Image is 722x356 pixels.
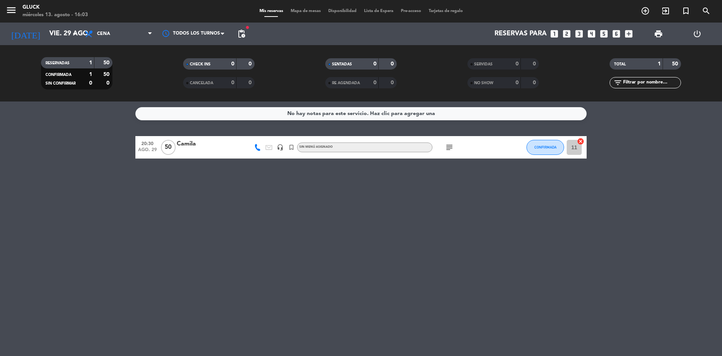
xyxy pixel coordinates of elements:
span: print [654,29,663,38]
span: Mapa de mesas [287,9,325,13]
strong: 0 [533,61,537,67]
strong: 0 [373,80,376,85]
i: headset_mic [277,144,284,151]
span: ago. 29 [138,147,157,156]
i: subject [445,143,454,152]
span: Sin menú asignado [299,145,333,148]
span: CHECK INS [190,62,211,66]
i: power_settings_new [693,29,702,38]
strong: 0 [533,80,537,85]
span: NO SHOW [474,81,493,85]
span: CONFIRMADA [534,145,557,149]
div: No hay notas para este servicio. Haz clic para agregar una [287,109,435,118]
strong: 1 [89,72,92,77]
div: GLUCK [23,4,88,11]
strong: 0 [391,80,395,85]
strong: 0 [516,61,519,67]
i: looks_one [549,29,559,39]
i: arrow_drop_down [70,29,79,38]
span: CANCELADA [190,81,213,85]
i: [DATE] [6,26,46,42]
span: SERVIDAS [474,62,493,66]
input: Filtrar por nombre... [622,79,681,87]
span: Disponibilidad [325,9,360,13]
span: TOTAL [614,62,626,66]
i: search [702,6,711,15]
button: menu [6,5,17,18]
i: looks_5 [599,29,609,39]
i: looks_3 [574,29,584,39]
span: 50 [161,140,176,155]
strong: 50 [103,72,111,77]
strong: 50 [103,60,111,65]
div: LOG OUT [678,23,716,45]
div: miércoles 13. agosto - 16:03 [23,11,88,19]
i: turned_in_not [681,6,690,15]
span: RESERVADAS [46,61,70,65]
strong: 0 [249,80,253,85]
i: add_circle_outline [641,6,650,15]
span: SENTADAS [332,62,352,66]
strong: 0 [89,80,92,86]
span: Mis reservas [256,9,287,13]
i: looks_4 [587,29,596,39]
span: Lista de Espera [360,9,397,13]
i: cancel [577,138,584,145]
span: 20:30 [138,139,157,147]
span: pending_actions [237,29,246,38]
i: add_box [624,29,634,39]
i: exit_to_app [661,6,670,15]
button: CONFIRMADA [526,140,564,155]
strong: 1 [89,60,92,65]
strong: 1 [658,61,661,67]
span: Pre-acceso [397,9,425,13]
span: Tarjetas de regalo [425,9,467,13]
span: fiber_manual_record [245,25,250,30]
span: Reservas para [494,30,547,38]
strong: 0 [231,61,234,67]
strong: 0 [231,80,234,85]
span: RE AGENDADA [332,81,360,85]
span: CONFIRMADA [46,73,71,77]
i: looks_6 [611,29,621,39]
span: Cena [97,31,110,36]
strong: 0 [249,61,253,67]
i: menu [6,5,17,16]
i: turned_in_not [288,144,295,151]
strong: 0 [516,80,519,85]
i: filter_list [613,78,622,87]
strong: 0 [106,80,111,86]
i: looks_two [562,29,572,39]
strong: 0 [391,61,395,67]
strong: 50 [672,61,680,67]
div: Camila [177,139,241,149]
strong: 0 [373,61,376,67]
span: SIN CONFIRMAR [46,82,76,85]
